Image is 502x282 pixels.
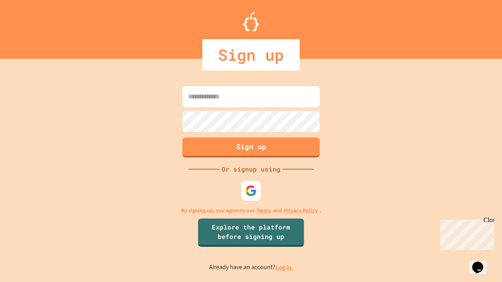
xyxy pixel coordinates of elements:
[202,39,300,70] div: Sign up
[3,3,54,50] div: Chat with us now!Close
[437,217,494,250] iframe: chat widget
[245,185,257,197] img: google-icon.svg
[182,137,320,157] button: Sign up
[209,262,293,272] p: Already have an account?
[181,206,321,215] p: By signing up, you agree to our and .
[284,206,318,215] a: Privacy Policy
[198,219,304,247] a: Explore the platform before signing up
[469,251,494,274] iframe: chat widget
[275,263,293,271] a: Log in.
[243,12,259,31] img: Logo.svg
[256,206,271,215] a: Terms
[220,164,282,174] div: Or signup using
